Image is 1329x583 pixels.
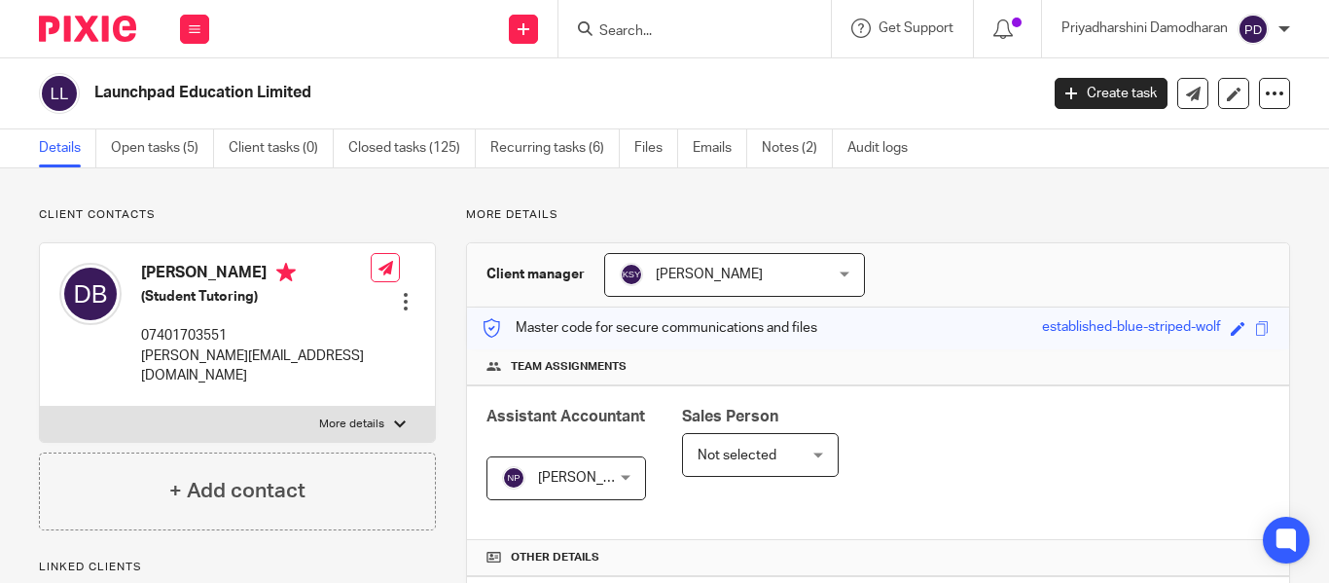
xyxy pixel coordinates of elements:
[111,129,214,167] a: Open tasks (5)
[482,318,817,338] p: Master code for secure communications and files
[141,346,371,386] p: [PERSON_NAME][EMAIL_ADDRESS][DOMAIN_NAME]
[319,417,384,432] p: More details
[502,466,525,490] img: svg%3E
[693,129,747,167] a: Emails
[698,449,776,462] span: Not selected
[1061,18,1228,38] p: Priyadharshini Damodharan
[486,409,645,424] span: Assistant Accountant
[39,560,436,575] p: Linked clients
[59,263,122,325] img: svg%3E
[94,83,840,103] h2: Launchpad Education Limited
[276,263,296,282] i: Primary
[511,359,627,375] span: Team assignments
[229,129,334,167] a: Client tasks (0)
[634,129,678,167] a: Files
[847,129,922,167] a: Audit logs
[39,129,96,167] a: Details
[879,21,953,35] span: Get Support
[620,263,643,286] img: svg%3E
[39,207,436,223] p: Client contacts
[762,129,833,167] a: Notes (2)
[141,287,371,307] h5: (Student Tutoring)
[656,268,763,281] span: [PERSON_NAME]
[169,476,305,506] h4: + Add contact
[39,16,136,42] img: Pixie
[490,129,620,167] a: Recurring tasks (6)
[466,207,1290,223] p: More details
[39,73,80,114] img: svg%3E
[1238,14,1269,45] img: svg%3E
[1042,317,1221,340] div: established-blue-striped-wolf
[486,265,585,284] h3: Client manager
[511,550,599,565] span: Other details
[682,409,778,424] span: Sales Person
[538,471,645,485] span: [PERSON_NAME]
[348,129,476,167] a: Closed tasks (125)
[141,326,371,346] p: 07401703551
[597,23,772,41] input: Search
[141,263,371,287] h4: [PERSON_NAME]
[1055,78,1167,109] a: Create task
